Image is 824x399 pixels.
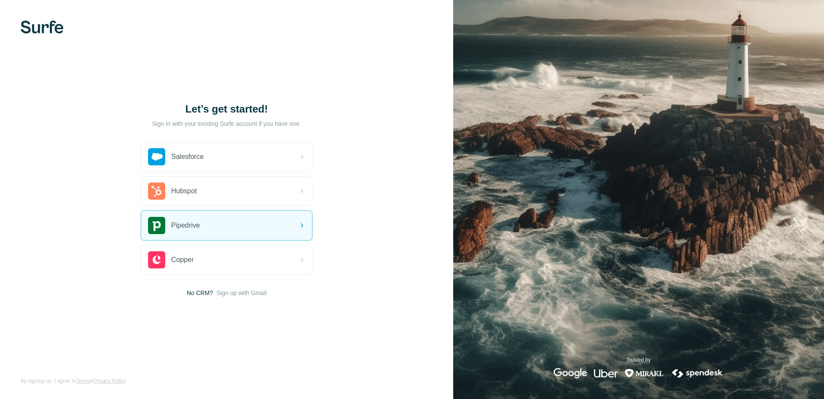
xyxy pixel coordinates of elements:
[171,220,200,231] span: Pipedrive
[21,21,64,34] img: Surfe's logo
[554,368,587,378] img: google's logo
[148,217,165,234] img: pipedrive's logo
[187,289,213,297] span: No CRM?
[148,183,165,200] img: hubspot's logo
[94,378,126,384] a: Privacy Policy
[627,356,651,364] p: Trusted by
[671,368,724,378] img: spendesk's logo
[141,102,312,116] h1: Let’s get started!
[171,186,197,196] span: Hubspot
[171,255,194,265] span: Copper
[594,368,618,378] img: uber's logo
[148,148,165,165] img: salesforce's logo
[216,289,267,297] button: Sign up with Gmail
[171,152,204,162] span: Salesforce
[148,251,165,268] img: copper's logo
[76,378,90,384] a: Terms
[624,368,664,378] img: mirakl's logo
[152,119,301,128] p: Sign in with your existing Surfe account if you have one.
[21,377,126,385] span: By signing up, I agree to &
